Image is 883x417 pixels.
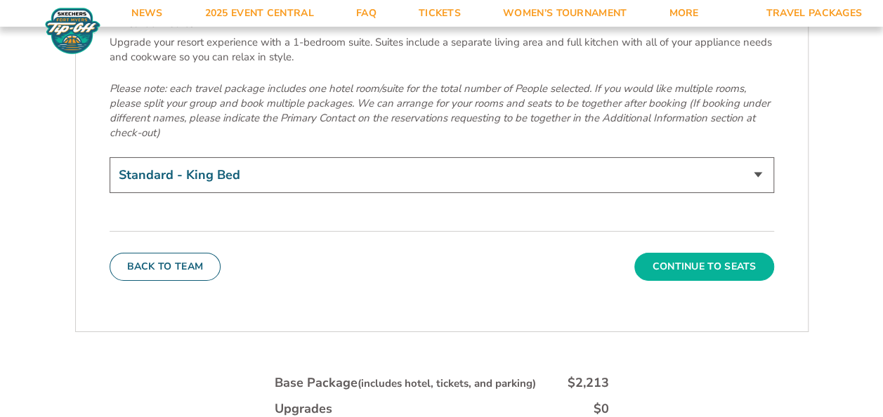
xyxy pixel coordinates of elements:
img: Fort Myers Tip-Off [42,7,103,55]
div: Base Package [275,374,536,392]
small: (includes hotel, tickets, and parking) [358,376,536,390]
div: $2,213 [568,374,609,392]
p: Upgrade your resort experience with a 1-bedroom suite. Suites include a separate living area and ... [110,35,774,65]
em: Please note: each travel package includes one hotel room/suite for the total number of People sel... [110,81,770,140]
button: Continue To Seats [634,253,773,281]
button: Back To Team [110,253,221,281]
